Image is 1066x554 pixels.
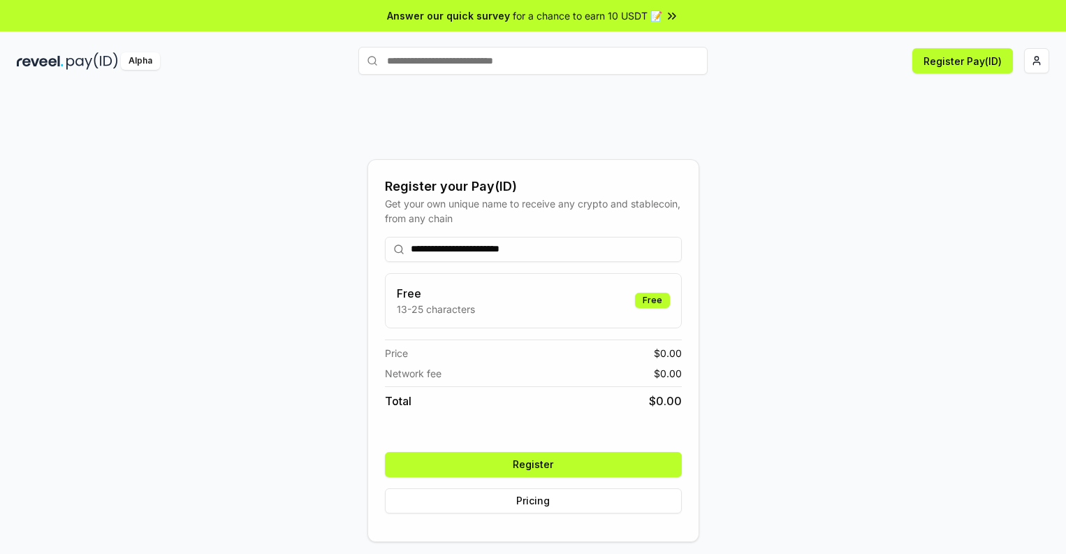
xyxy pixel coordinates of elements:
[387,8,510,23] span: Answer our quick survey
[17,52,64,70] img: reveel_dark
[513,8,662,23] span: for a chance to earn 10 USDT 📝
[912,48,1013,73] button: Register Pay(ID)
[385,366,441,381] span: Network fee
[654,366,682,381] span: $ 0.00
[397,285,475,302] h3: Free
[397,302,475,316] p: 13-25 characters
[654,346,682,360] span: $ 0.00
[385,346,408,360] span: Price
[385,393,411,409] span: Total
[385,196,682,226] div: Get your own unique name to receive any crypto and stablecoin, from any chain
[66,52,118,70] img: pay_id
[385,452,682,477] button: Register
[121,52,160,70] div: Alpha
[385,488,682,513] button: Pricing
[635,293,670,308] div: Free
[649,393,682,409] span: $ 0.00
[385,177,682,196] div: Register your Pay(ID)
